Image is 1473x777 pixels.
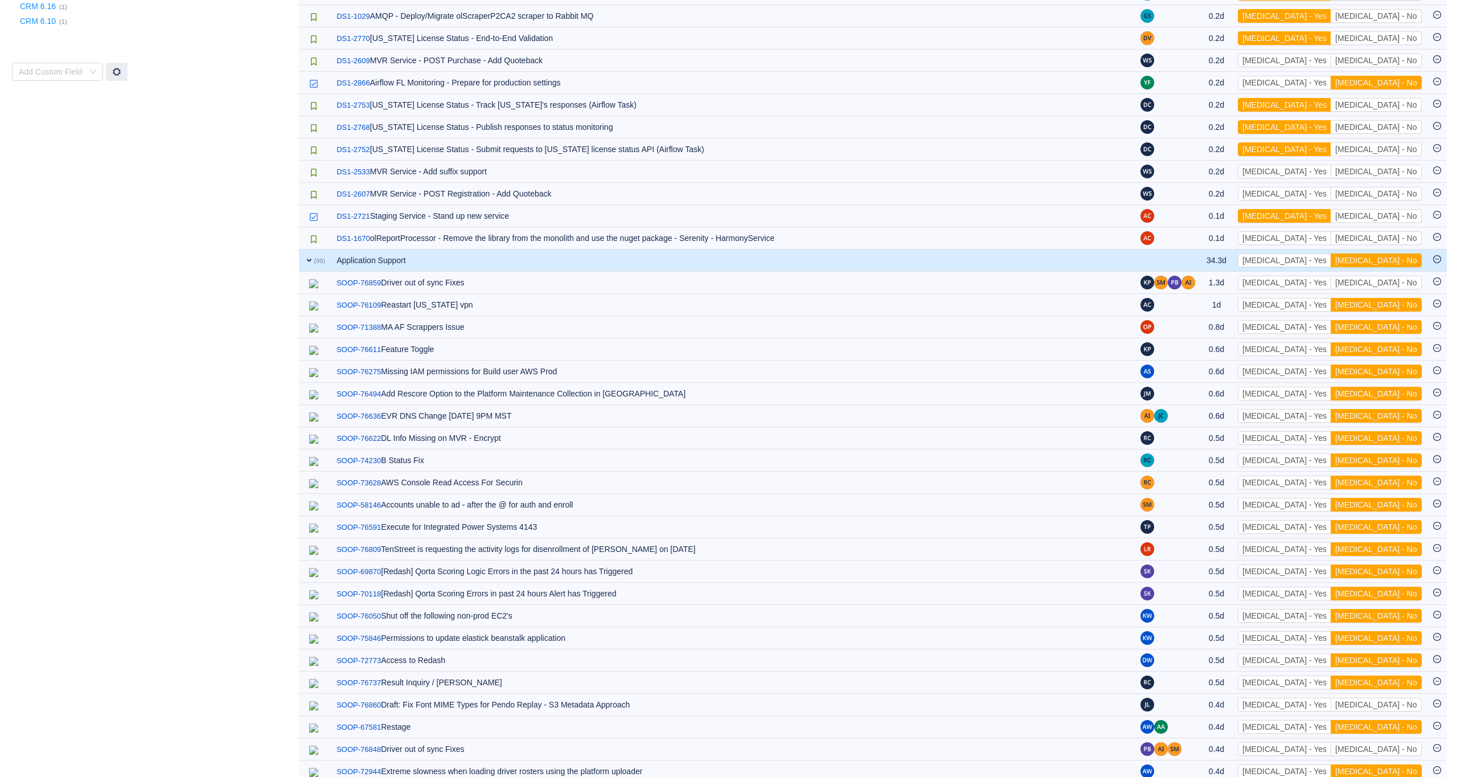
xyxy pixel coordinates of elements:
i: icon: minus-circle [1433,389,1441,396]
td: 0.5d [1201,449,1232,472]
img: 12177 [309,479,318,488]
button: [MEDICAL_DATA] - No [1331,498,1421,512]
img: 10618 [309,79,318,88]
button: [MEDICAL_DATA] - Yes [1238,298,1331,312]
button: [MEDICAL_DATA] - Yes [1238,209,1331,223]
td: 0.2d [1201,183,1232,205]
img: 12179 [309,635,318,644]
td: olReportProcessor - Remove the library from the monolith and use the nuget package - Serenity - H... [331,227,1135,250]
img: 12179 [309,524,318,533]
img: KP [1140,276,1154,289]
a: DS1-2609 [337,55,370,67]
img: 12180 [309,568,318,577]
img: 10615 [309,190,318,199]
td: 0.6d [1201,383,1232,405]
img: KW [1140,631,1154,645]
td: MVR Service - POST Registration - Add Quoteback [331,183,1135,205]
td: 0.1d [1201,205,1232,227]
img: KP [1140,342,1154,356]
button: [MEDICAL_DATA] - Yes [1238,31,1331,45]
td: Execute for Integrated Power Systems 4143 [331,516,1135,538]
i: icon: minus-circle [1433,566,1441,574]
img: KW [1140,609,1154,623]
img: AS [1140,365,1154,378]
button: [MEDICAL_DATA] - No [1331,253,1421,267]
i: icon: minus-circle [1433,655,1441,663]
a: DS1-2721 [337,211,370,222]
img: SM [1140,498,1154,512]
i: icon: minus-circle [1433,588,1441,596]
td: Staging Service - Stand up new service [331,205,1135,227]
td: Driver out of sync Fixes [331,738,1135,760]
i: icon: minus-circle [1433,500,1441,508]
img: 12179 [309,368,318,377]
i: icon: minus-circle [1433,55,1441,63]
button: [MEDICAL_DATA] - Yes [1238,9,1331,23]
img: SK [1140,587,1154,600]
button: [MEDICAL_DATA] - No [1331,342,1421,356]
i: icon: minus-circle [1433,144,1441,152]
img: 10615 [309,13,318,22]
button: [MEDICAL_DATA] - Yes [1238,542,1331,556]
td: 0.5d [1201,561,1232,583]
a: SOOP-76859 [337,277,381,289]
button: [MEDICAL_DATA] - Yes [1238,520,1331,534]
td: 1d [1201,294,1232,316]
img: 12177 [309,435,318,444]
i: icon: minus-circle [1433,255,1441,263]
a: DS1-2752 [337,144,370,156]
img: RC [1140,476,1154,489]
button: [MEDICAL_DATA] - Yes [1238,720,1331,734]
td: Result Inquiry / [PERSON_NAME] [331,672,1135,694]
a: SOOP-73628 [337,477,381,489]
td: EVR DNS Change [DATE] 9PM MST [331,405,1135,427]
td: [US_STATE] License Status - Submit requests to [US_STATE] license status API (Airflow Task) [331,138,1135,161]
i: icon: minus-circle [1433,322,1441,330]
a: DS1-2533 [337,166,370,178]
i: icon: minus-circle [1433,744,1441,752]
td: 1.3d [1201,272,1232,294]
a: SOOP-76860 [337,700,381,711]
button: [MEDICAL_DATA] - No [1331,565,1421,578]
button: [MEDICAL_DATA] - No [1331,676,1421,689]
button: [MEDICAL_DATA] - Yes [1238,76,1331,89]
a: SOOP-67581 [337,722,381,733]
button: [MEDICAL_DATA] - No [1331,231,1421,245]
button: [MEDICAL_DATA] - Yes [1238,653,1331,667]
td: 0.5d [1201,605,1232,627]
td: MA AF Scrappers Issue [331,316,1135,338]
button: [MEDICAL_DATA] - Yes [1238,54,1331,67]
button: [MEDICAL_DATA] - Yes [1238,142,1331,156]
button: [MEDICAL_DATA] - Yes [1238,565,1331,578]
td: Restage [331,716,1135,738]
i: icon: minus-circle [1433,433,1441,441]
img: 12180 [309,390,318,399]
img: RC [1140,453,1154,467]
td: 0.2d [1201,138,1232,161]
td: 0.4d [1201,716,1232,738]
td: Shut off the following non-prod EC2's [331,605,1135,627]
button: [MEDICAL_DATA] - Yes [1238,676,1331,689]
a: SOOP-76494 [337,389,381,400]
a: DS1-2607 [337,189,370,200]
span: expand [305,256,314,265]
img: 10615 [309,57,318,66]
img: GS [1140,9,1154,23]
img: AA [1154,720,1168,734]
img: 10615 [309,146,318,155]
button: [MEDICAL_DATA] - Yes [1238,120,1331,134]
i: icon: minus-circle [1433,544,1441,552]
button: [MEDICAL_DATA] - Yes [1238,698,1331,711]
td: 0.5d [1201,472,1232,494]
button: [MEDICAL_DATA] - No [1331,365,1421,378]
img: AC [1140,231,1154,245]
button: [MEDICAL_DATA] - No [1331,476,1421,489]
button: [MEDICAL_DATA] - Yes [1238,453,1331,467]
i: icon: minus-circle [1433,366,1441,374]
small: (1) [59,18,67,25]
i: icon: minus-circle [1433,766,1441,774]
td: Add Rescore Option to the Platform Maintenance Collection in [GEOGRAPHIC_DATA] [331,383,1135,405]
img: DV [1140,31,1154,45]
img: JL [1140,698,1154,711]
img: SM [1154,276,1168,289]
